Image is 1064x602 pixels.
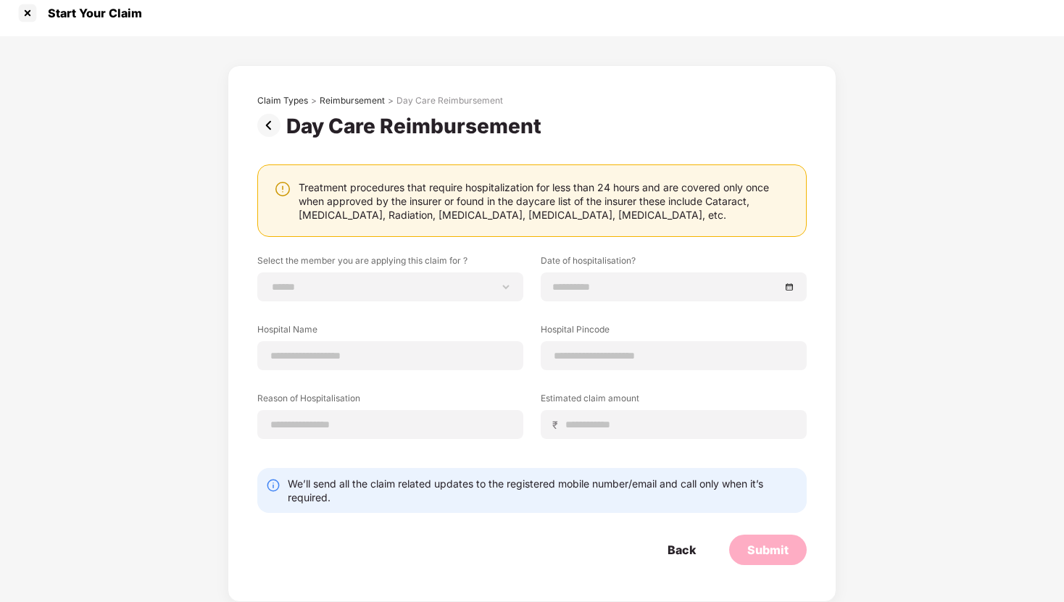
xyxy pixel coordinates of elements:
div: Day Care Reimbursement [396,95,503,106]
label: Hospital Name [257,323,523,341]
div: Claim Types [257,95,308,106]
div: Start Your Claim [39,6,142,20]
img: svg+xml;base64,PHN2ZyBpZD0iSW5mby0yMHgyMCIgeG1sbnM9Imh0dHA6Ly93d3cudzMub3JnLzIwMDAvc3ZnIiB3aWR0aD... [266,478,280,493]
label: Reason of Hospitalisation [257,392,523,410]
span: ₹ [552,418,564,432]
div: We’ll send all the claim related updates to the registered mobile number/email and call only when... [288,477,798,504]
div: Reimbursement [320,95,385,106]
div: Day Care Reimbursement [286,114,547,138]
div: Submit [747,542,789,558]
label: Select the member you are applying this claim for ? [257,254,523,272]
div: Back [668,542,696,558]
div: Treatment procedures that require hospitalization for less than 24 hours and are covered only onc... [299,180,791,222]
label: Estimated claim amount [541,392,807,410]
div: > [388,95,394,106]
div: > [311,95,317,106]
label: Hospital Pincode [541,323,807,341]
label: Date of hospitalisation? [541,254,807,272]
img: svg+xml;base64,PHN2ZyBpZD0iUHJldi0zMngzMiIgeG1sbnM9Imh0dHA6Ly93d3cudzMub3JnLzIwMDAvc3ZnIiB3aWR0aD... [257,114,286,137]
img: svg+xml;base64,PHN2ZyBpZD0iV2FybmluZ18tXzI0eDI0IiBkYXRhLW5hbWU9Ildhcm5pbmcgLSAyNHgyNCIgeG1sbnM9Im... [274,180,291,198]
